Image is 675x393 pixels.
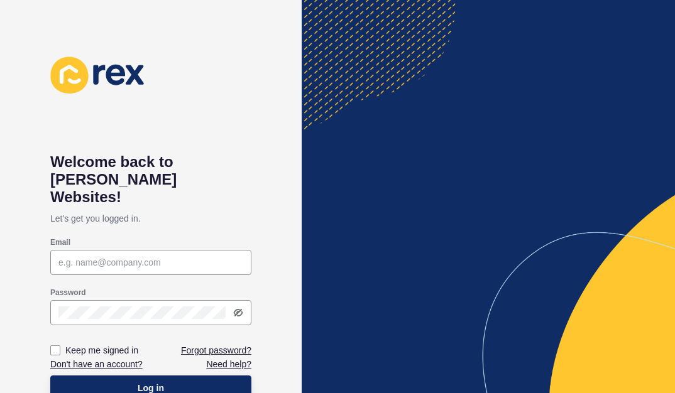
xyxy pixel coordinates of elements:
a: Don't have an account? [50,358,143,370]
a: Forgot password? [181,344,251,357]
input: e.g. name@company.com [58,256,243,269]
h1: Welcome back to [PERSON_NAME] Websites! [50,153,251,206]
label: Email [50,237,70,247]
a: Need help? [206,358,251,370]
label: Keep me signed in [65,344,138,357]
p: Let's get you logged in. [50,206,251,231]
label: Password [50,288,86,298]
